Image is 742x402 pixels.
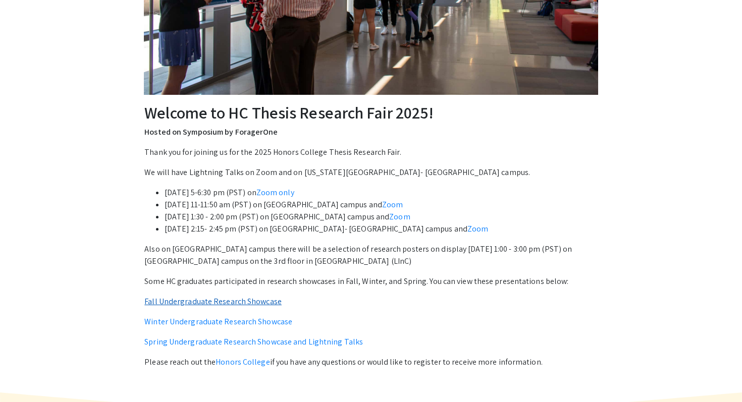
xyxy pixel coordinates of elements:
a: Zoom [382,199,403,210]
li: [DATE] 11-11:50 am (PST) on [GEOGRAPHIC_DATA] campus and [165,199,597,211]
li: [DATE] 5-6:30 pm (PST) on [165,187,597,199]
a: Fall Undergraduate Research Showcase [144,296,282,307]
a: Zoom [389,211,410,222]
li: [DATE] 2:15- 2:45 pm (PST) on [GEOGRAPHIC_DATA]- [GEOGRAPHIC_DATA] campus and [165,223,597,235]
a: Zoom [467,223,488,234]
a: Honors College [216,357,270,367]
p: Thank you for joining us for the 2025 Honors College Thesis Research Fair. [144,146,597,158]
p: Please reach out the if you have any questions or would like to register to receive more informat... [144,356,597,368]
h2: Welcome to HC Thesis Research Fair 2025! [144,103,597,122]
p: Also on [GEOGRAPHIC_DATA] campus there will be a selection of research posters on display [DATE] ... [144,243,597,267]
p: We will have Lightning Talks on Zoom and on [US_STATE][GEOGRAPHIC_DATA]- [GEOGRAPHIC_DATA] campus. [144,166,597,179]
li: [DATE] 1:30 - 2:00 pm (PST) on [GEOGRAPHIC_DATA] campus and [165,211,597,223]
a: Spring Undergraduate Research Showcase and Lightning Talks [144,336,363,347]
p: Hosted on Symposium by ForagerOne [144,126,597,138]
iframe: Chat [8,357,43,394]
p: Some HC graduates participated in research showcases in Fall, Winter, and Spring. You can view th... [144,275,597,288]
a: Zoom only [256,187,294,198]
a: Winter Undergraduate Research Showcase [144,316,292,327]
